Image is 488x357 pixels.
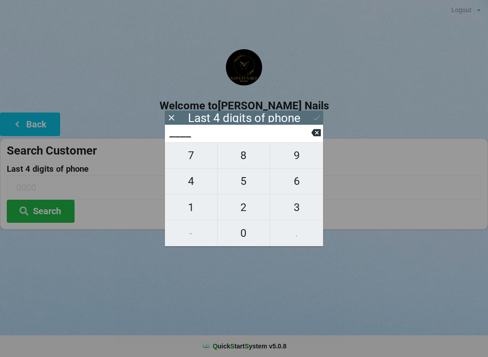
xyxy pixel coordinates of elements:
[270,142,323,169] button: 9
[165,146,217,165] span: 7
[218,194,271,220] button: 2
[165,169,218,194] button: 4
[218,169,271,194] button: 5
[218,172,270,191] span: 5
[270,146,323,165] span: 9
[270,198,323,217] span: 3
[165,142,218,169] button: 7
[270,194,323,220] button: 3
[270,172,323,191] span: 6
[165,172,217,191] span: 4
[218,146,270,165] span: 8
[270,169,323,194] button: 6
[218,221,271,246] button: 0
[218,224,270,243] span: 0
[188,113,300,122] div: Last 4 digits of phone
[218,142,271,169] button: 8
[165,198,217,217] span: 1
[218,198,270,217] span: 2
[165,194,218,220] button: 1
